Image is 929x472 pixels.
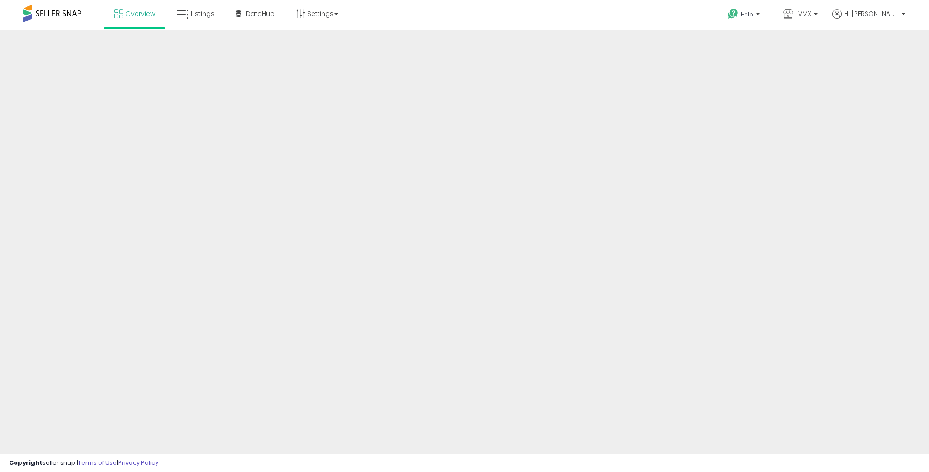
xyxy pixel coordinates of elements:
[191,9,214,18] span: Listings
[832,9,905,30] a: Hi [PERSON_NAME]
[795,9,811,18] span: LVMX
[720,1,769,30] a: Help
[246,9,275,18] span: DataHub
[844,9,899,18] span: Hi [PERSON_NAME]
[125,9,155,18] span: Overview
[727,8,739,20] i: Get Help
[741,10,753,18] span: Help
